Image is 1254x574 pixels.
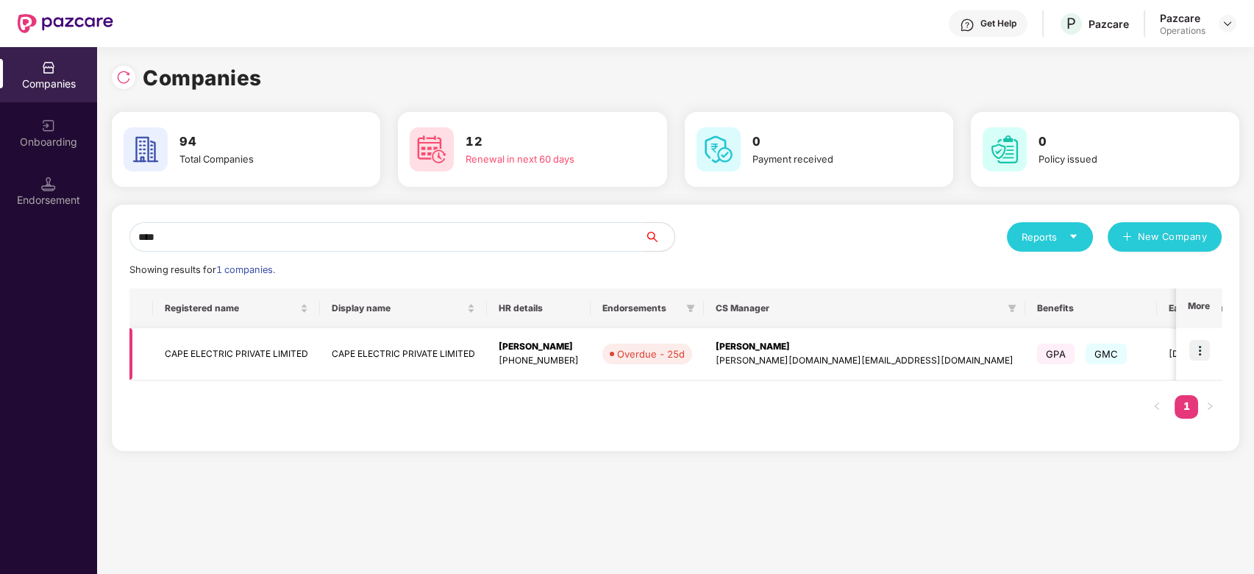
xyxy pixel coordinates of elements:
span: New Company [1138,230,1208,244]
a: 1 [1175,395,1198,417]
img: New Pazcare Logo [18,14,113,33]
th: Registered name [153,288,320,328]
h3: 0 [1039,132,1198,152]
td: CAPE ELECTRIC PRIVATE LIMITED [320,328,487,380]
span: 1 companies. [216,264,275,275]
span: P [1066,15,1076,32]
img: svg+xml;base64,PHN2ZyBpZD0iQ29tcGFuaWVzIiB4bWxucz0iaHR0cDovL3d3dy53My5vcmcvMjAwMC9zdmciIHdpZHRoPS... [41,60,56,75]
span: plus [1122,232,1132,244]
img: svg+xml;base64,PHN2ZyB4bWxucz0iaHR0cDovL3d3dy53My5vcmcvMjAwMC9zdmciIHdpZHRoPSI2MCIgaGVpZ2h0PSI2MC... [124,127,168,171]
span: Showing results for [129,264,275,275]
th: HR details [487,288,591,328]
div: [PERSON_NAME] [499,340,579,354]
h3: 94 [179,132,339,152]
div: Operations [1160,25,1205,37]
img: svg+xml;base64,PHN2ZyB4bWxucz0iaHR0cDovL3d3dy53My5vcmcvMjAwMC9zdmciIHdpZHRoPSI2MCIgaGVpZ2h0PSI2MC... [410,127,454,171]
div: Payment received [752,152,912,166]
span: GMC [1086,344,1127,364]
div: Reports [1022,230,1078,244]
div: Total Companies [179,152,339,166]
img: svg+xml;base64,PHN2ZyBpZD0iUmVsb2FkLTMyeDMyIiB4bWxucz0iaHR0cDovL3d3dy53My5vcmcvMjAwMC9zdmciIHdpZH... [116,70,131,85]
img: svg+xml;base64,PHN2ZyBpZD0iSGVscC0zMngzMiIgeG1sbnM9Imh0dHA6Ly93d3cudzMub3JnLzIwMDAvc3ZnIiB3aWR0aD... [960,18,975,32]
button: plusNew Company [1108,222,1222,252]
td: CAPE ELECTRIC PRIVATE LIMITED [153,328,320,380]
div: Policy issued [1039,152,1198,166]
div: [PERSON_NAME][DOMAIN_NAME][EMAIL_ADDRESS][DOMAIN_NAME] [716,354,1013,368]
button: search [644,222,675,252]
th: Earliest Renewal [1157,288,1252,328]
span: GPA [1037,344,1075,364]
img: svg+xml;base64,PHN2ZyB4bWxucz0iaHR0cDovL3d3dy53My5vcmcvMjAwMC9zdmciIHdpZHRoPSI2MCIgaGVpZ2h0PSI2MC... [697,127,741,171]
li: Next Page [1198,395,1222,419]
span: right [1205,402,1214,411]
h1: Companies [143,62,262,94]
span: filter [1008,304,1016,313]
img: svg+xml;base64,PHN2ZyB3aWR0aD0iMTQuNSIgaGVpZ2h0PSIxNC41IiB2aWV3Qm94PSIwIDAgMTYgMTYiIGZpbGw9Im5vbm... [41,177,56,191]
h3: 0 [752,132,912,152]
div: Renewal in next 60 days [466,152,625,166]
span: caret-down [1069,232,1078,241]
span: filter [686,304,695,313]
div: [PHONE_NUMBER] [499,354,579,368]
div: [PERSON_NAME] [716,340,1013,354]
div: Pazcare [1160,11,1205,25]
img: svg+xml;base64,PHN2ZyB4bWxucz0iaHR0cDovL3d3dy53My5vcmcvMjAwMC9zdmciIHdpZHRoPSI2MCIgaGVpZ2h0PSI2MC... [983,127,1027,171]
span: Display name [332,302,464,314]
button: left [1145,395,1169,419]
h3: 12 [466,132,625,152]
th: Benefits [1025,288,1157,328]
li: 1 [1175,395,1198,419]
div: Overdue - 25d [617,347,685,361]
th: More [1176,288,1222,328]
button: right [1198,395,1222,419]
li: Previous Page [1145,395,1169,419]
div: Get Help [980,18,1016,29]
span: left [1153,402,1161,411]
td: [DATE] [1157,328,1252,380]
span: filter [1005,300,1019,317]
img: svg+xml;base64,PHN2ZyBpZD0iRHJvcGRvd24tMzJ4MzIiIHhtbG5zPSJodHRwOi8vd3d3LnczLm9yZy8yMDAwL3N2ZyIgd2... [1222,18,1233,29]
div: Pazcare [1089,17,1129,31]
img: svg+xml;base64,PHN2ZyB3aWR0aD0iMjAiIGhlaWdodD0iMjAiIHZpZXdCb3g9IjAgMCAyMCAyMCIgZmlsbD0ibm9uZSIgeG... [41,118,56,133]
span: CS Manager [716,302,1002,314]
span: Registered name [165,302,297,314]
span: Endorsements [602,302,680,314]
span: filter [683,300,698,317]
th: Display name [320,288,487,328]
span: search [644,231,674,243]
img: icon [1189,340,1210,361]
